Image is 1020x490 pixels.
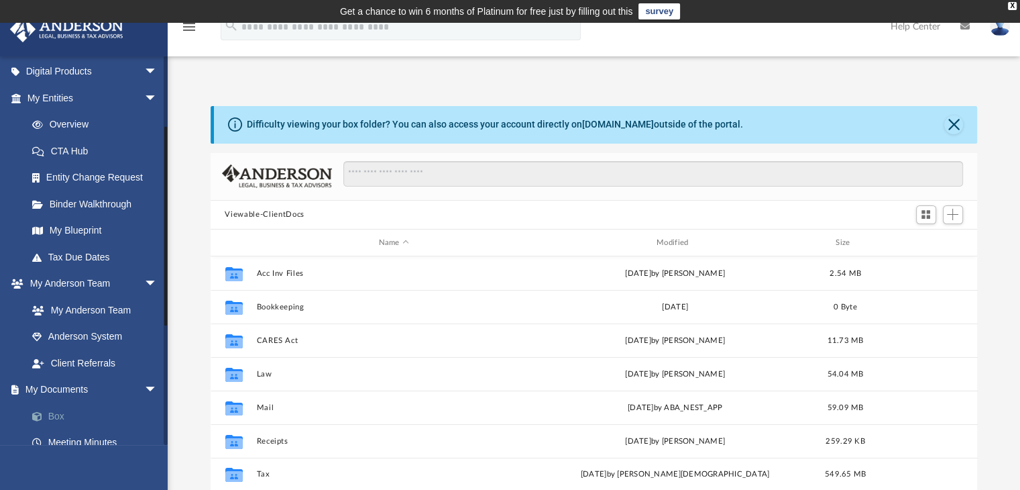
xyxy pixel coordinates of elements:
[19,191,178,217] a: Binder Walkthrough
[256,370,531,379] button: Law
[256,471,531,479] button: Tax
[144,58,171,86] span: arrow_drop_down
[9,271,171,297] a: My Anderson Teamarrow_drop_down
[827,337,863,344] span: 11.73 MB
[916,205,936,224] button: Switch to Grid View
[181,26,197,35] a: menu
[216,237,249,249] div: id
[537,369,812,381] div: [DATE] by [PERSON_NAME]
[256,269,531,278] button: Acc Inv Files
[225,209,304,221] button: Viewable-ClientDocs
[144,85,171,112] span: arrow_drop_down
[6,16,127,42] img: Anderson Advisors Platinum Portal
[827,404,863,411] span: 59.09 MB
[826,438,864,445] span: 259.29 KB
[19,138,178,164] a: CTA Hub
[537,436,812,448] div: [DATE] by [PERSON_NAME]
[19,350,171,377] a: Client Referrals
[830,270,861,277] span: 2.54 MB
[1008,2,1017,10] div: close
[580,471,606,479] span: [DATE]
[144,271,171,298] span: arrow_drop_down
[181,19,197,35] i: menu
[19,217,171,244] a: My Blueprint
[944,115,963,134] button: Close
[582,119,654,130] a: [DOMAIN_NAME]
[638,3,680,19] a: survey
[144,377,171,404] span: arrow_drop_down
[256,237,531,249] div: Name
[834,303,857,311] span: 0 Byte
[537,335,812,347] div: [DATE] by [PERSON_NAME]
[537,301,812,313] div: [DATE]
[256,303,531,311] button: Bookkeeping
[256,403,531,412] button: Mail
[224,18,239,33] i: search
[537,237,813,249] div: Modified
[9,377,178,403] a: My Documentsarrow_drop_down
[9,58,178,85] a: Digital Productsarrow_drop_down
[9,85,178,111] a: My Entitiesarrow_drop_down
[247,117,743,132] div: Difficulty viewing your box folder? You can also access your account directly on outside of the p...
[943,205,963,224] button: Add
[818,237,872,249] div: Size
[19,324,171,350] a: Anderson System
[19,164,178,191] a: Entity Change Request
[537,268,812,280] div: [DATE] by [PERSON_NAME]
[827,371,863,378] span: 54.04 MB
[19,403,178,430] a: Box
[537,402,812,414] div: [DATE] by ABA_NEST_APP
[824,471,865,479] span: 549.65 MB
[256,437,531,446] button: Receipts
[537,469,812,481] div: by [PERSON_NAME][DEMOGRAPHIC_DATA]
[256,336,531,345] button: CARES Act
[343,161,962,187] input: Search files and folders
[19,297,164,324] a: My Anderson Team
[878,237,972,249] div: id
[19,111,178,138] a: Overview
[340,3,633,19] div: Get a chance to win 6 months of Platinum for free just by filling out this
[19,430,178,456] a: Meeting Minutes
[990,17,1010,36] img: User Pic
[19,244,178,271] a: Tax Due Dates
